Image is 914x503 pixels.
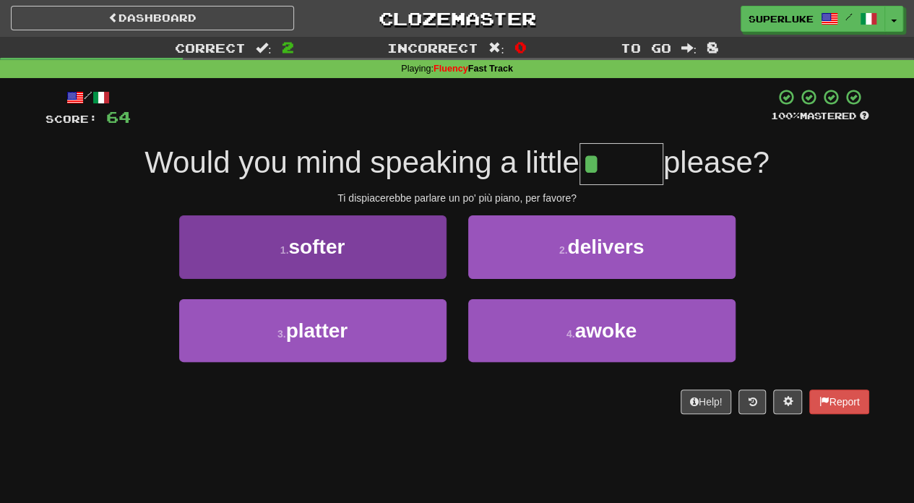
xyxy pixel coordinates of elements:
[771,110,869,123] div: Mastered
[809,390,868,414] button: Report
[559,244,568,256] small: 2 .
[277,328,286,340] small: 3 .
[575,319,637,342] span: awoke
[434,64,513,74] strong: Fast Track
[488,42,504,54] span: :
[434,64,468,74] wdautohl-customtag: Fluency
[468,215,736,278] button: 2.delivers
[46,113,98,125] span: Score:
[567,236,644,258] span: delivers
[46,191,869,205] div: Ti dispiacerebbe parlare un po' più piano, per favore?
[514,38,527,56] span: 0
[175,40,246,55] span: Correct
[179,215,447,278] button: 1.softer
[566,328,575,340] small: 4 .
[663,145,769,179] span: please?
[620,40,671,55] span: To go
[741,6,885,32] a: superluke /
[286,319,348,342] span: platter
[845,12,853,22] span: /
[387,40,478,55] span: Incorrect
[282,38,294,56] span: 2
[106,108,131,126] span: 64
[46,88,131,106] div: /
[707,38,719,56] span: 8
[681,42,697,54] span: :
[468,299,736,362] button: 4.awoke
[11,6,294,30] a: Dashboard
[145,145,579,179] span: Would you mind speaking a little
[280,244,289,256] small: 1 .
[256,42,272,54] span: :
[681,390,732,414] button: Help!
[316,6,599,31] a: Clozemaster
[749,12,814,25] span: superluke
[771,110,800,121] span: 100 %
[288,236,345,258] span: softer
[738,390,766,414] button: Round history (alt+y)
[179,299,447,362] button: 3.platter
